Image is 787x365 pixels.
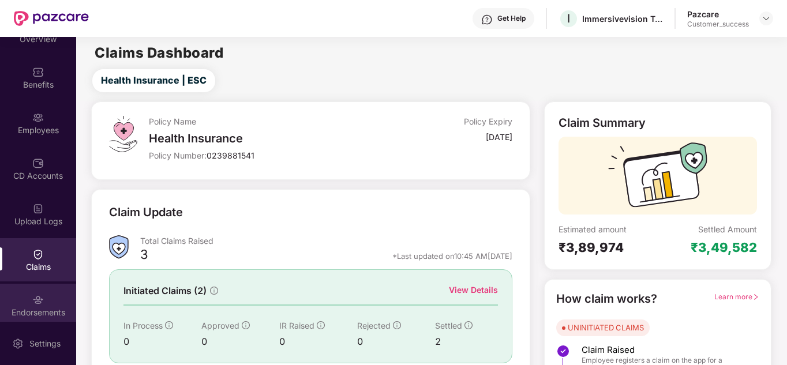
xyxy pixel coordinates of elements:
img: New Pazcare Logo [14,11,89,26]
img: svg+xml;base64,PHN2ZyB4bWxucz0iaHR0cDovL3d3dy53My5vcmcvMjAwMC9zdmciIHdpZHRoPSI0OS4zMiIgaGVpZ2h0PS... [109,116,137,152]
div: ₹3,49,582 [691,239,757,255]
span: Health Insurance | ESC [101,73,207,88]
div: [DATE] [486,131,512,142]
img: svg+xml;base64,PHN2ZyBpZD0iRHJvcGRvd24tMzJ4MzIiIHhtbG5zPSJodHRwOi8vd3d3LnczLm9yZy8yMDAwL3N2ZyIgd2... [762,14,771,23]
div: 0 [357,334,435,349]
div: UNINITIATED CLAIMS [568,322,644,333]
span: Claim Raised [582,344,748,356]
span: info-circle [242,321,250,329]
div: How claim works? [556,290,657,308]
div: Estimated amount [559,224,658,235]
div: Policy Name [149,116,391,127]
span: Rejected [357,321,391,330]
img: svg+xml;base64,PHN2ZyBpZD0iRW1wbG95ZWVzIiB4bWxucz0iaHR0cDovL3d3dy53My5vcmcvMjAwMC9zdmciIHdpZHRoPS... [32,112,44,123]
img: svg+xml;base64,PHN2ZyBpZD0iQmVuZWZpdHMiIHhtbG5zPSJodHRwOi8vd3d3LnczLm9yZy8yMDAwL3N2ZyIgd2lkdGg9Ij... [32,66,44,78]
div: Policy Expiry [464,116,512,127]
img: svg+xml;base64,PHN2ZyBpZD0iSGVscC0zMngzMiIgeG1sbnM9Imh0dHA6Ly93d3cudzMub3JnLzIwMDAvc3ZnIiB3aWR0aD... [481,14,493,25]
div: Total Claims Raised [140,235,512,246]
span: info-circle [165,321,173,329]
div: Claim Update [109,204,183,221]
img: svg+xml;base64,PHN2ZyB3aWR0aD0iMTcyIiBoZWlnaHQ9IjExMyIgdmlld0JveD0iMCAwIDE3MiAxMTMiIGZpbGw9Im5vbm... [608,142,707,215]
div: Policy Number: [149,150,391,161]
img: svg+xml;base64,PHN2ZyBpZD0iRW5kb3JzZW1lbnRzIiB4bWxucz0iaHR0cDovL3d3dy53My5vcmcvMjAwMC9zdmciIHdpZH... [32,294,44,306]
span: Learn more [714,292,759,301]
div: 0 [279,334,357,349]
img: svg+xml;base64,PHN2ZyBpZD0iU3RlcC1Eb25lLTMyeDMyIiB4bWxucz0iaHR0cDovL3d3dy53My5vcmcvMjAwMC9zdmciIH... [556,344,570,358]
span: right [752,293,759,300]
span: In Process [123,321,163,330]
div: Get Help [497,14,526,23]
div: Claim Summary [559,116,646,130]
span: 0239881541 [207,150,254,160]
div: Customer_success [687,20,749,29]
span: info-circle [464,321,473,329]
h2: Claims Dashboard [95,46,223,60]
div: 0 [123,334,201,349]
div: Pazcare [687,9,749,20]
span: info-circle [393,321,401,329]
span: Settled [435,321,462,330]
span: I [567,12,570,25]
img: ClaimsSummaryIcon [109,235,129,259]
span: info-circle [317,321,325,329]
button: Health Insurance | ESC [92,69,215,92]
div: 0 [201,334,279,349]
div: ₹3,89,974 [559,239,658,255]
img: svg+xml;base64,PHN2ZyBpZD0iVXBsb2FkX0xvZ3MiIGRhdGEtbmFtZT0iVXBsb2FkIExvZ3MiIHhtbG5zPSJodHRwOi8vd3... [32,203,44,215]
span: IR Raised [279,321,314,330]
img: svg+xml;base64,PHN2ZyBpZD0iU2V0dGluZy0yMHgyMCIgeG1sbnM9Imh0dHA6Ly93d3cudzMub3JnLzIwMDAvc3ZnIiB3aW... [12,338,24,349]
span: Initiated Claims (2) [123,284,207,298]
div: Health Insurance [149,131,391,145]
div: Immersivevision Technology Private Limited [582,13,663,24]
img: svg+xml;base64,PHN2ZyBpZD0iQ0RfQWNjb3VudHMiIGRhdGEtbmFtZT0iQ0QgQWNjb3VudHMiIHhtbG5zPSJodHRwOi8vd3... [32,157,44,169]
div: View Details [449,284,498,296]
div: 2 [435,334,497,349]
div: Settled Amount [698,224,757,235]
div: *Last updated on 10:45 AM[DATE] [392,251,512,261]
img: svg+xml;base64,PHN2ZyBpZD0iQ2xhaW0iIHhtbG5zPSJodHRwOi8vd3d3LnczLm9yZy8yMDAwL3N2ZyIgd2lkdGg9IjIwIi... [32,249,44,260]
span: Approved [201,321,239,330]
div: Settings [26,338,64,349]
div: 3 [140,246,148,266]
span: info-circle [210,287,218,295]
